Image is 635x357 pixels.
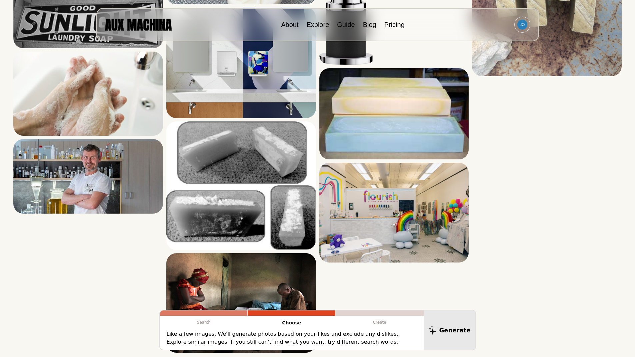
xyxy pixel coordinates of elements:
img: AUX MACHINA [105,19,172,30]
img: Search result [13,139,163,214]
p: Choose [248,316,336,330]
img: Search result [319,68,469,159]
p: Search [160,316,248,329]
img: Search result [166,8,316,118]
img: Search result [319,163,469,262]
img: Search result [166,121,316,250]
p: Like a few images. We'll generate photos based on your likes and exclude any dislikes. Explore si... [167,330,417,346]
img: Search result [13,52,163,136]
img: Search result [166,253,316,353]
a: Explore [306,21,329,28]
p: Create [336,316,424,329]
a: Blog [363,21,376,28]
button: Generate [424,310,475,350]
a: About [281,21,298,28]
a: Guide [337,21,355,28]
a: Pricing [384,21,405,28]
img: Avatar [517,20,527,30]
